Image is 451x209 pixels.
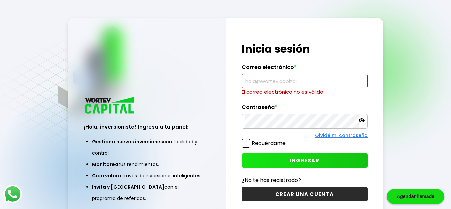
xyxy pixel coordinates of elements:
p: El correo electrónico no es válido [242,88,368,96]
li: con el programa de referidos. [92,181,202,204]
img: logos_whatsapp-icon.242b2217.svg [3,185,22,203]
span: Gestiona nuevas inversiones [92,138,163,145]
li: con facilidad y control. [92,136,202,159]
span: Invita y [GEOGRAPHIC_DATA] [92,184,164,190]
li: a través de inversiones inteligentes. [92,170,202,181]
img: logo_wortev_capital [84,96,137,116]
label: Contraseña [242,104,368,114]
span: INGRESAR [290,157,319,164]
a: Olvidé mi contraseña [315,132,368,139]
label: Correo electrónico [242,64,368,74]
button: INGRESAR [242,153,368,168]
input: hola@wortev.capital [245,74,365,88]
a: ¿No te has registrado?CREAR UNA CUENTA [242,176,368,201]
li: tus rendimientos. [92,159,202,170]
div: Agendar llamada [387,189,444,204]
label: Recuérdame [252,139,286,147]
span: Crea valor [92,172,118,179]
p: ¿No te has registrado? [242,176,368,184]
button: CREAR UNA CUENTA [242,187,368,201]
span: Monitorea [92,161,118,168]
h1: Inicia sesión [242,41,368,57]
h3: ¡Hola, inversionista! Ingresa a tu panel: [84,123,210,131]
